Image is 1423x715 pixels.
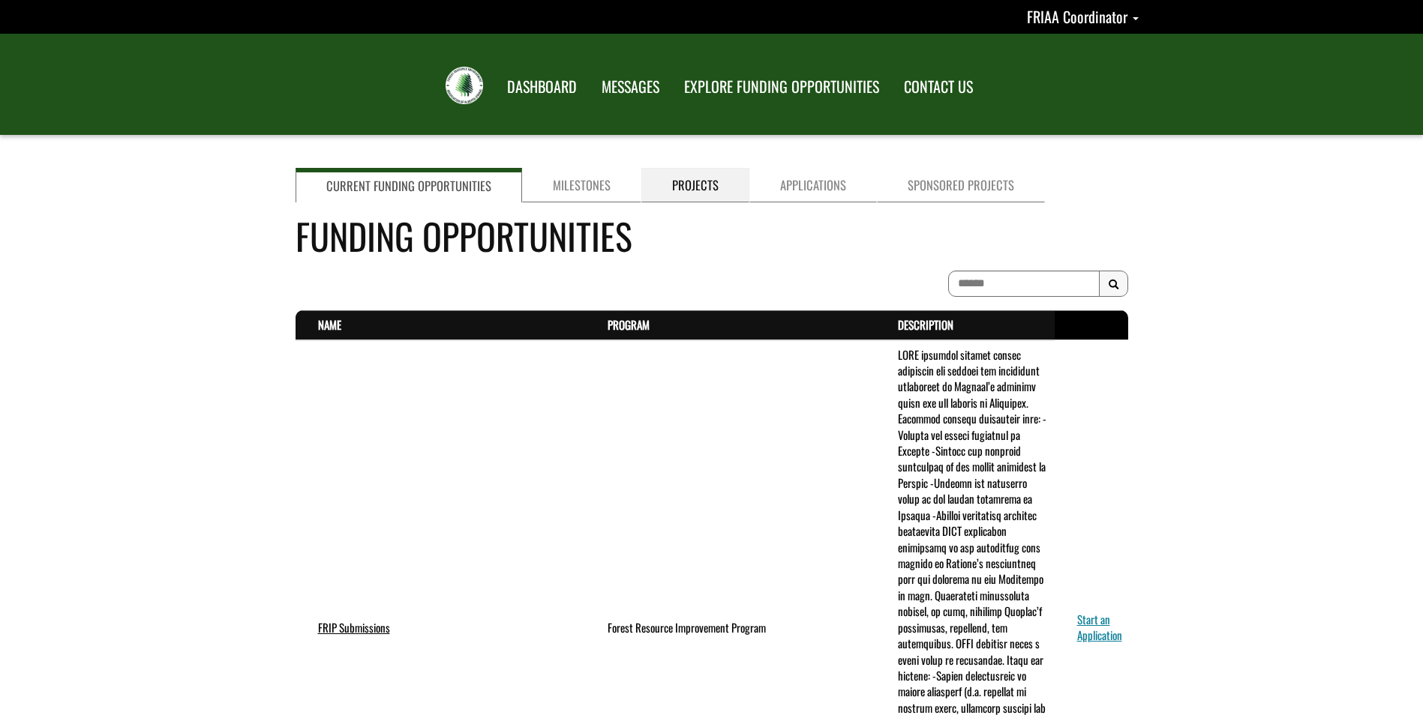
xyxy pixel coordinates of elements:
span: FRIAA Coordinator [1027,5,1127,28]
a: Applications [749,168,877,202]
a: Sponsored Projects [877,168,1045,202]
a: DASHBOARD [496,68,588,106]
a: CONTACT US [893,68,984,106]
img: FRIAA Submissions Portal [446,67,483,104]
a: FRIP Submissions [318,619,390,636]
a: EXPLORE FUNDING OPPORTUNITIES [673,68,890,106]
a: Projects [641,168,749,202]
a: Description [898,316,953,333]
nav: Main Navigation [494,64,984,106]
button: Search Results [1099,271,1128,298]
h4: Funding Opportunities [296,209,1128,262]
a: Start an Application [1077,611,1122,643]
a: MESSAGES [590,68,671,106]
a: Program [608,316,650,333]
a: FRIAA Coordinator [1027,5,1139,28]
a: Current Funding Opportunities [296,168,522,202]
a: Name [318,316,341,333]
a: Milestones [522,168,641,202]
